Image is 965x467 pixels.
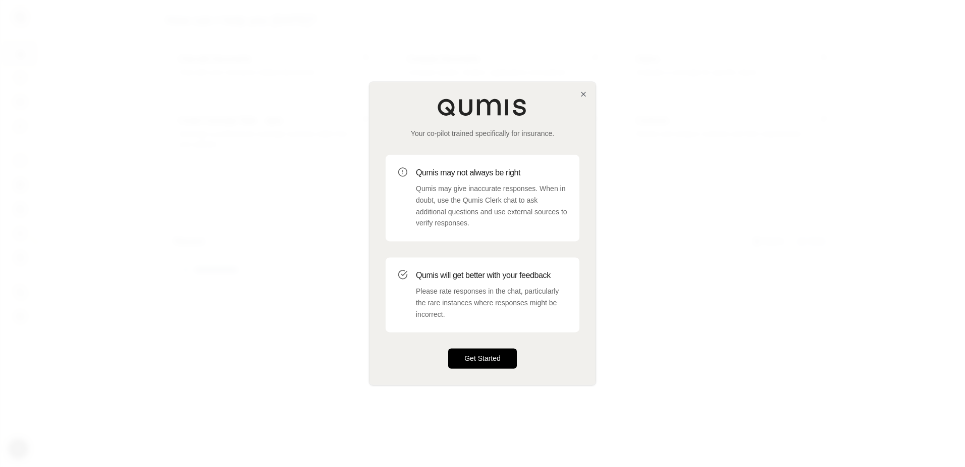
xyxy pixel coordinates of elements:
[437,98,528,116] img: Qumis Logo
[416,183,567,229] p: Qumis may give inaccurate responses. When in doubt, use the Qumis Clerk chat to ask additional qu...
[448,349,517,369] button: Get Started
[416,269,567,282] h3: Qumis will get better with your feedback
[416,167,567,179] h3: Qumis may not always be right
[386,128,579,138] p: Your co-pilot trained specifically for insurance.
[416,286,567,320] p: Please rate responses in the chat, particularly the rare instances where responses might be incor...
